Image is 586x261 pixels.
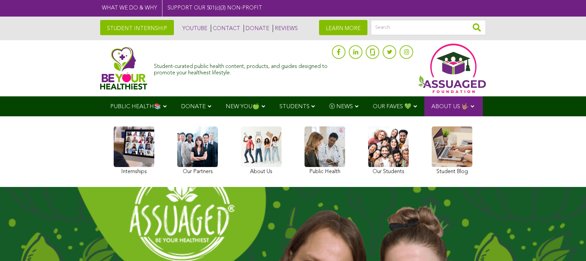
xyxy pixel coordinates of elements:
a: CONTACT [211,25,240,32]
img: Assuaged App [418,44,486,93]
a: YOUTUBE [181,25,207,32]
span: ABOUT US 🤟🏽 [431,104,469,110]
a: STUDENT INTERNSHIP [100,20,174,35]
a: DONATE [244,25,269,32]
span: DONATE [181,104,206,110]
span: OUR FAVES 💚 [373,104,411,110]
input: Search [371,20,486,35]
span: Ⓥ NEWS [329,104,353,110]
span: NEW YOU🍏 [226,104,260,110]
span: PUBLIC HEALTH📚 [110,104,161,110]
div: Navigation Menu [100,96,486,116]
div: Student-curated public health content, products, and guides designed to promote your healthiest l... [154,60,329,76]
span: STUDENTS [279,104,310,110]
img: glassdoor [370,49,375,55]
a: LEARN MORE [319,20,367,35]
a: REVIEWS [273,25,298,32]
img: Assuaged [100,47,147,90]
